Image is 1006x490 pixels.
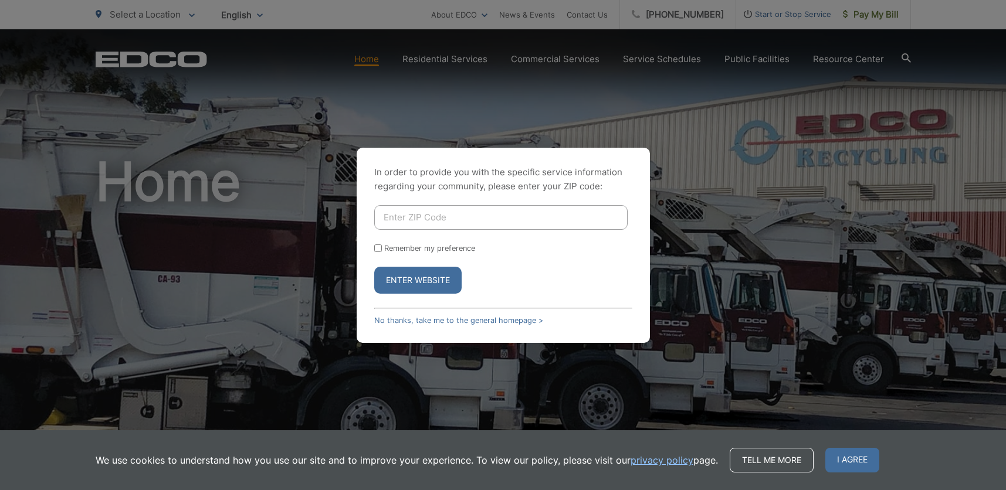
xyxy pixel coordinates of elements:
[825,448,879,472] span: I agree
[96,453,718,467] p: We use cookies to understand how you use our site and to improve your experience. To view our pol...
[730,448,814,472] a: Tell me more
[374,267,462,294] button: Enter Website
[374,165,632,193] p: In order to provide you with the specific service information regarding your community, please en...
[631,453,693,467] a: privacy policy
[374,316,543,325] a: No thanks, take me to the general homepage >
[374,205,628,230] input: Enter ZIP Code
[384,244,475,253] label: Remember my preference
